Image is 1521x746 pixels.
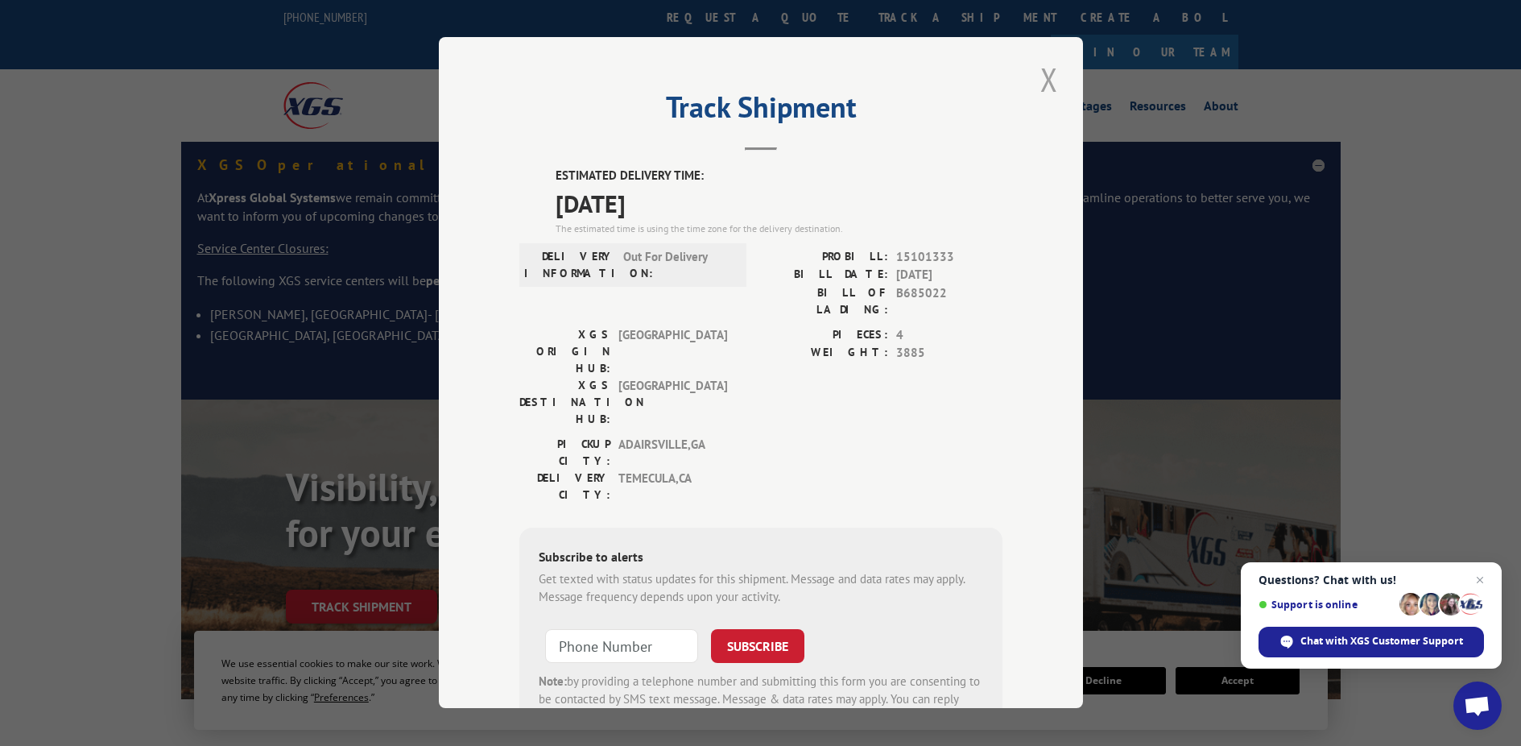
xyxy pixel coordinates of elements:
[761,344,888,363] label: WEIGHT:
[711,629,804,663] button: SUBSCRIBE
[618,377,727,428] span: [GEOGRAPHIC_DATA]
[623,248,732,282] span: Out For Delivery
[1259,599,1394,611] span: Support is online
[761,284,888,318] label: BILL OF LADING:
[539,673,983,727] div: by providing a telephone number and submitting this form you are consenting to be contacted by SM...
[896,344,1002,363] span: 3885
[519,326,610,377] label: XGS ORIGIN HUB:
[539,547,983,570] div: Subscribe to alerts
[1035,57,1063,102] button: Close modal
[618,326,727,377] span: [GEOGRAPHIC_DATA]
[761,326,888,345] label: PIECES:
[556,222,1002,236] div: The estimated time is using the time zone for the delivery destination.
[519,436,610,470] label: PICKUP CITY:
[1259,574,1484,586] span: Questions? Chat with us!
[761,248,888,267] label: PROBILL:
[896,326,1002,345] span: 4
[556,185,1002,222] span: [DATE]
[556,167,1002,185] label: ESTIMATED DELIVERY TIME:
[896,248,1002,267] span: 15101333
[1300,634,1463,649] span: Chat with XGS Customer Support
[519,96,1002,126] h2: Track Shipment
[896,266,1002,284] span: [DATE]
[761,266,888,284] label: BILL DATE:
[618,436,727,470] span: ADAIRSVILLE , GA
[519,377,610,428] label: XGS DESTINATION HUB:
[618,470,727,504] span: TEMECULA , CA
[1259,627,1484,657] span: Chat with XGS Customer Support
[896,284,1002,318] span: B685022
[524,248,615,282] label: DELIVERY INFORMATION:
[1453,682,1502,730] a: Open chat
[545,629,698,663] input: Phone Number
[539,570,983,607] div: Get texted with status updates for this shipment. Message and data rates may apply. Message frequ...
[519,470,610,504] label: DELIVERY CITY:
[539,673,567,689] strong: Note:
